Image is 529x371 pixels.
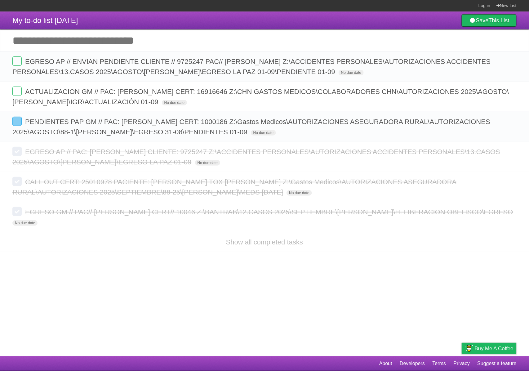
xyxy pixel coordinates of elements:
[25,208,515,216] span: EGRESO GM // PAC// [PERSON_NAME] CERT// 10046 Z:\BANTRAB\12.CASOS 2025\SEPTIEMBRE\[PERSON_NAME]\H...
[462,14,517,27] a: SaveThis List
[12,87,22,96] label: Done
[400,358,425,369] a: Developers
[12,177,22,186] label: Done
[12,207,22,216] label: Done
[12,178,457,196] span: CALL OUT CERT: 25010978 PACIENTE: [PERSON_NAME] TOX [PERSON_NAME] Z:\Gastos Medicos\AUTORIZACIONE...
[433,358,446,369] a: Terms
[462,343,517,354] a: Buy me a coffee
[454,358,470,369] a: Privacy
[251,130,276,136] span: No due date
[379,358,392,369] a: About
[287,190,312,196] span: No due date
[489,17,509,24] b: This List
[12,56,22,66] label: Done
[195,160,220,166] span: No due date
[339,70,364,75] span: No due date
[12,117,22,126] label: Done
[226,238,303,246] a: Show all completed tasks
[162,100,187,105] span: No due date
[12,220,38,226] span: No due date
[12,148,500,166] span: EGRESO AP // PAC: [PERSON_NAME] CLIENTE: 9725247 Z:\ACCIDENTES PERSONALES\AUTORIZACIONES ACCIDENT...
[12,58,491,76] span: EGRESO AP // ENVIAN PENDIENTE CLIENTE // 9725247 PAC// [PERSON_NAME] Z:\ACCIDENTES PERSONALES\AUT...
[12,88,509,106] span: ACTUALIZACION GM // PAC: [PERSON_NAME] CERT: 16916646 Z:\CHN GASTOS MEDICOS\COLABORADORES CHN\AUT...
[478,358,517,369] a: Suggest a feature
[12,118,490,136] span: PENDIENTES PAP GM // PAC: [PERSON_NAME] CERT: 1000186 Z:\Gastos Medicos\AUTORIZACIONES ASEGURADOR...
[12,16,78,25] span: My to-do list [DATE]
[465,343,473,354] img: Buy me a coffee
[12,147,22,156] label: Done
[475,343,513,354] span: Buy me a coffee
